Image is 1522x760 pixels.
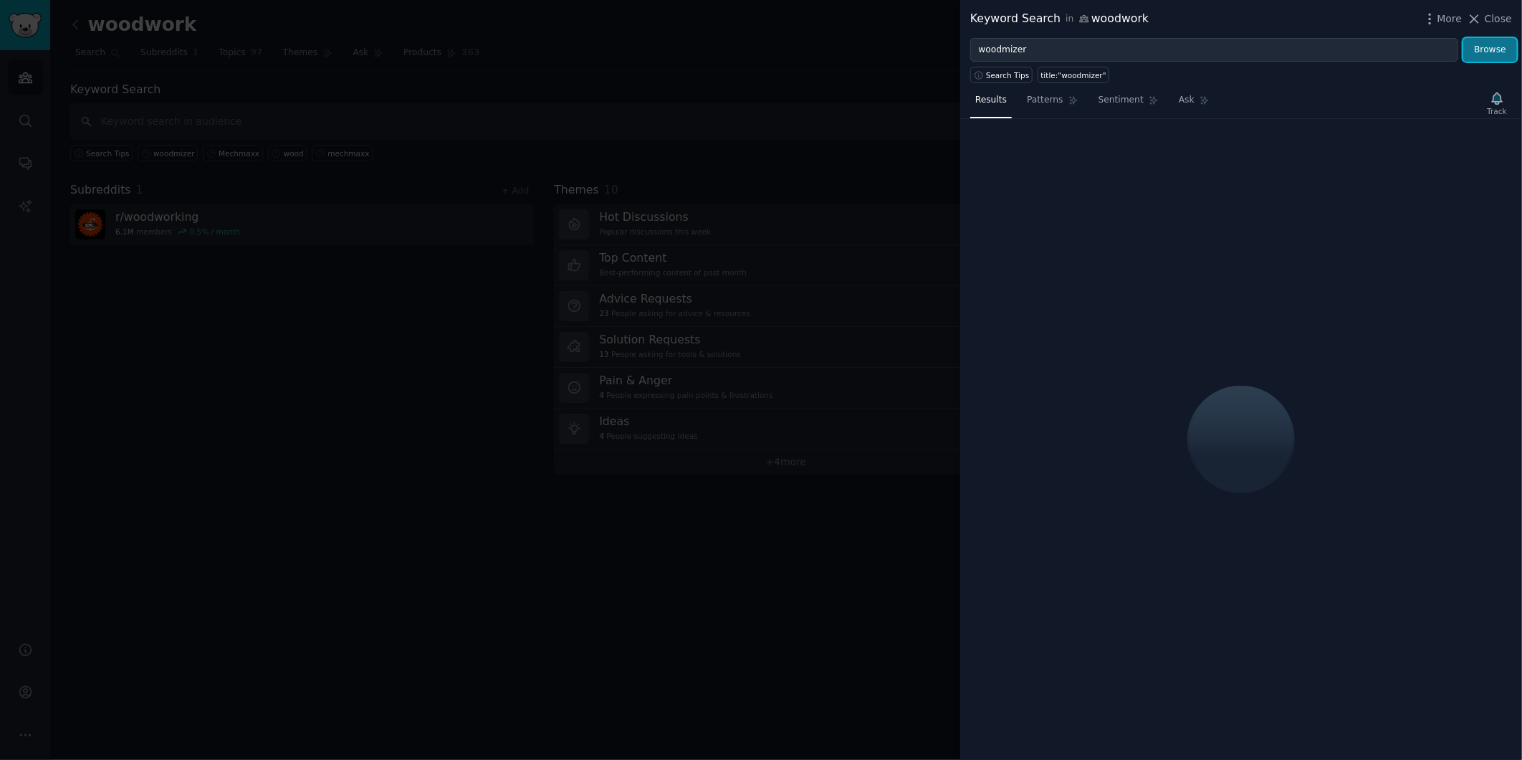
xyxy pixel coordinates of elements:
div: title:"woodmizer" [1041,70,1106,80]
button: Close [1467,11,1512,27]
a: Sentiment [1093,89,1164,118]
span: Ask [1179,94,1195,107]
span: Sentiment [1099,94,1144,107]
span: More [1437,11,1463,27]
span: Patterns [1027,94,1063,107]
span: in [1066,13,1073,26]
span: Close [1485,11,1512,27]
span: Search Tips [986,70,1030,80]
button: Browse [1463,38,1517,62]
button: Search Tips [970,67,1033,83]
div: Keyword Search woodwork [970,10,1149,28]
span: Results [975,94,1007,107]
input: Try a keyword related to your business [970,38,1458,62]
a: Ask [1174,89,1215,118]
a: title:"woodmizer" [1038,67,1109,83]
a: Patterns [1022,89,1083,118]
button: More [1422,11,1463,27]
a: Results [970,89,1012,118]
